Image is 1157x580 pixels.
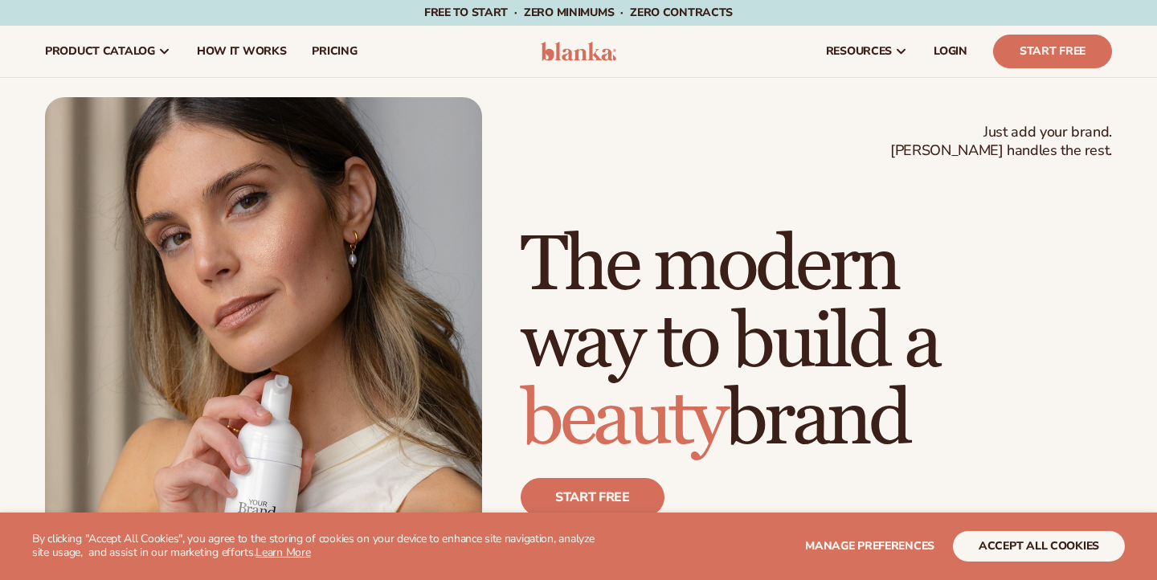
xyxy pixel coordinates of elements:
span: LOGIN [934,45,967,58]
h1: The modern way to build a brand [521,227,1112,459]
a: pricing [299,26,370,77]
button: accept all cookies [953,531,1125,562]
a: Learn More [256,545,310,560]
a: Start Free [993,35,1112,68]
p: By clicking "Accept All Cookies", you agree to the storing of cookies on your device to enhance s... [32,533,604,560]
img: logo [541,42,617,61]
a: LOGIN [921,26,980,77]
button: Manage preferences [805,531,934,562]
a: product catalog [32,26,184,77]
span: Manage preferences [805,538,934,553]
span: beauty [521,373,725,467]
a: Start free [521,478,664,517]
span: Free to start · ZERO minimums · ZERO contracts [424,5,733,20]
span: Just add your brand. [PERSON_NAME] handles the rest. [890,123,1112,161]
span: product catalog [45,45,155,58]
a: resources [813,26,921,77]
span: How It Works [197,45,287,58]
span: pricing [312,45,357,58]
a: How It Works [184,26,300,77]
span: resources [826,45,892,58]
